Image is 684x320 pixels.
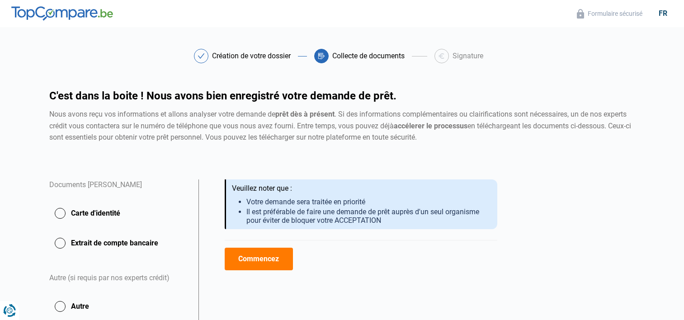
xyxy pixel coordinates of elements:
[11,6,113,21] img: TopCompare.be
[394,122,467,130] strong: accélerer le processus
[275,110,335,118] strong: prêt dès à présent
[49,179,188,202] div: Documents [PERSON_NAME]
[332,52,405,60] div: Collecte de documents
[232,184,490,193] div: Veuillez noter que :
[49,262,188,295] div: Autre (si requis par nos experts crédit)
[653,9,673,18] div: fr
[212,52,291,60] div: Création de votre dossier
[49,90,635,101] h1: C'est dans la boite ! Nous avons bien enregistré votre demande de prêt.
[453,52,483,60] div: Signature
[246,207,490,225] li: Il est préférable de faire une demande de prêt auprès d'un seul organisme pour éviter de bloquer ...
[49,108,635,143] div: Nous avons reçu vos informations et allons analyser votre demande de . Si des informations complé...
[49,202,188,225] button: Carte d'identité
[246,198,490,206] li: Votre demande sera traitée en priorité
[49,232,188,254] button: Extrait de compte bancaire
[49,295,188,318] button: Autre
[225,248,293,270] button: Commencez
[574,9,645,19] button: Formulaire sécurisé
